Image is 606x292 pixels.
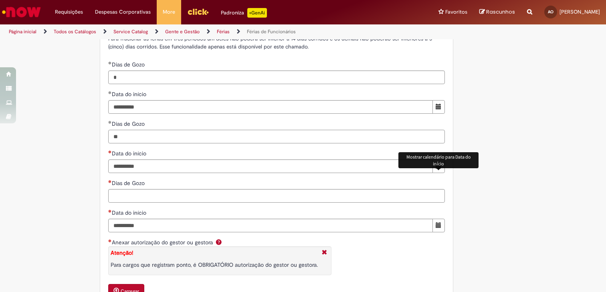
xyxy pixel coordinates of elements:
[112,179,146,187] span: Dias de Gozo
[560,8,600,15] span: [PERSON_NAME]
[221,8,267,18] div: Padroniza
[247,28,296,35] a: Férias de Funcionários
[479,8,515,16] a: Rascunhos
[111,261,318,269] p: Para cargos que registram ponto, é OBRIGATÓRIO autorização do gestor ou gestora.
[108,91,112,94] span: Obrigatório Preenchido
[108,209,112,213] span: Necessários
[165,28,200,35] a: Gente e Gestão
[445,8,467,16] span: Favoritos
[548,9,553,14] span: AO
[112,239,214,246] span: Anexar autorização do gestor ou gestora
[112,150,148,157] span: Data do início
[108,180,112,183] span: Necessários
[112,61,146,68] span: Dias de Gozo
[112,209,148,216] span: Data do início
[108,219,433,232] input: Data do início
[398,152,479,168] div: Mostrar calendário para Data do início
[247,8,267,18] p: +GenAi
[108,239,112,242] span: Necessários
[108,130,445,143] input: Dias de Gozo
[108,70,445,84] input: Dias de Gozo
[486,8,515,16] span: Rascunhos
[55,8,83,16] span: Requisições
[108,61,112,64] span: Obrigatório Preenchido
[112,120,146,127] span: Dias de Gozo
[1,4,42,20] img: ServiceNow
[111,249,133,256] strong: Atenção!
[112,91,148,98] span: Data do início
[113,28,148,35] a: Service Catalog
[163,8,175,16] span: More
[320,249,329,257] i: Fechar More information Por question_anexo_obriatorio_registro_de_ponto
[95,8,151,16] span: Despesas Corporativas
[108,150,112,153] span: Necessários
[214,239,224,245] span: Ajuda para Anexar autorização do gestor ou gestora
[108,189,445,203] input: Dias de Gozo
[108,159,433,173] input: Data do início
[108,100,433,114] input: Data do início 24 November 2025 Monday
[432,100,445,114] button: Mostrar calendário para Data do início
[54,28,96,35] a: Todos os Catálogos
[187,6,209,18] img: click_logo_yellow_360x200.png
[217,28,230,35] a: Férias
[108,121,112,124] span: Obrigatório Preenchido
[432,219,445,232] button: Mostrar calendário para Data do início
[9,28,36,35] a: Página inicial
[6,24,398,39] ul: Trilhas de página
